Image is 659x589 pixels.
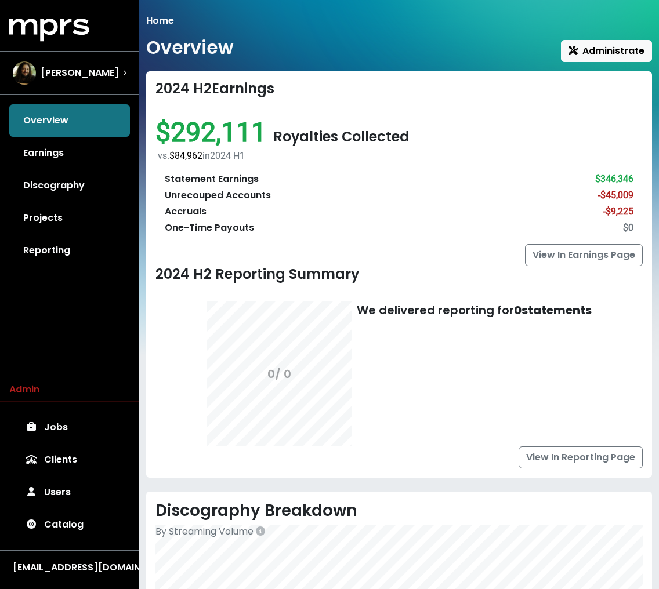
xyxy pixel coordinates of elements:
[598,188,633,202] div: -$45,009
[623,221,633,235] div: $0
[514,302,592,318] b: 0 statements
[273,127,410,146] span: Royalties Collected
[146,37,234,59] h1: Overview
[569,44,644,57] span: Administrate
[146,14,174,28] li: Home
[595,172,633,186] div: $346,346
[165,172,259,186] div: Statement Earnings
[165,188,271,202] div: Unrecouped Accounts
[155,266,643,283] div: 2024 H2 Reporting Summary
[169,150,202,161] span: $84,962
[155,81,643,97] div: 2024 H2 Earnings
[155,117,273,148] span: $292,111
[9,411,130,443] a: Jobs
[9,443,130,476] a: Clients
[165,221,254,235] div: One-Time Payouts
[603,205,633,219] div: -$9,225
[525,244,643,266] a: View In Earnings Page
[13,561,126,575] div: [EMAIL_ADDRESS][DOMAIN_NAME]
[519,446,643,468] a: View In Reporting Page
[9,137,130,169] a: Earnings
[13,61,36,85] img: The selected account / producer
[9,560,130,575] button: [EMAIL_ADDRESS][DOMAIN_NAME]
[9,508,130,541] a: Catalog
[9,476,130,508] a: Users
[9,169,130,202] a: Discography
[155,525,254,538] span: By Streaming Volume
[146,14,652,28] nav: breadcrumb
[9,202,130,234] a: Projects
[155,501,643,520] h2: Discography Breakdown
[9,23,89,36] a: mprs logo
[9,234,130,267] a: Reporting
[41,66,119,80] span: [PERSON_NAME]
[561,40,652,62] button: Administrate
[158,149,643,163] div: vs. in 2024 H1
[357,301,592,319] div: We delivered reporting for
[165,205,207,219] div: Accruals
